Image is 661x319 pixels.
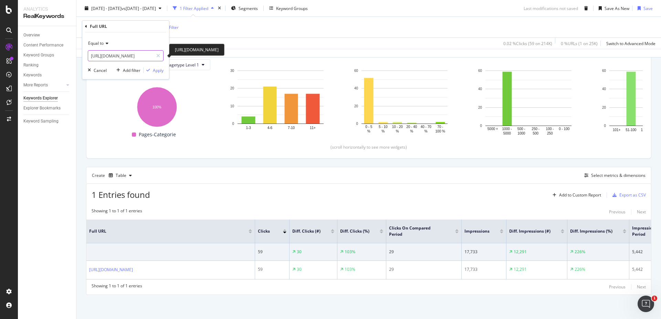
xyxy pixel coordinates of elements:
[29,40,34,45] img: tab_domain_overview_orange.svg
[609,209,626,215] div: Previous
[602,105,606,109] text: 20
[160,62,199,68] span: By: Pagetype Level 1
[367,129,370,133] text: %
[637,284,646,290] div: Next
[602,69,606,73] text: 60
[581,171,646,180] button: Select metrics & dimensions
[267,126,273,129] text: 4-6
[547,131,553,135] text: 250
[605,5,629,11] div: Save As New
[464,228,490,234] span: Impressions
[503,40,552,46] div: 0.02 % Clicks ( 59 on 214K )
[18,18,78,23] div: Domaine: [DOMAIN_NAME]
[379,125,388,128] text: 5 - 10
[160,24,179,30] div: Add Filter
[396,129,399,133] text: %
[95,144,643,150] div: (scroll horizontally to see more widgets)
[464,266,503,273] div: 17,733
[85,67,107,74] button: Cancel
[437,125,443,128] text: 70 -
[591,172,646,178] div: Select metrics & dimensions
[345,249,355,255] div: 103%
[652,296,657,301] span: 1
[114,67,140,74] button: Add filter
[514,266,527,273] div: 12,291
[266,3,311,14] button: Keyword Groups
[532,127,539,131] text: 250 -
[356,122,358,126] text: 0
[297,266,302,273] div: 30
[23,52,71,59] a: Keyword Groups
[389,266,459,273] div: 29
[11,18,17,23] img: website_grey.svg
[596,3,629,14] button: Save As New
[480,124,482,128] text: 0
[89,266,133,273] a: [URL][DOMAIN_NAME]
[169,44,224,56] div: [URL][DOMAIN_NAME]
[36,41,53,45] div: Domaine
[258,228,273,234] span: Clicks
[276,5,308,11] div: Keyword Groups
[502,127,512,131] text: 1000 -
[154,59,210,70] button: By: Pagetype Level 1
[609,284,626,290] div: Previous
[619,192,646,198] div: Export as CSV
[517,127,525,131] text: 500 -
[517,131,525,135] text: 1000
[88,40,104,46] span: Equal to
[354,86,358,90] text: 40
[23,62,39,69] div: Ranking
[570,228,612,234] span: Diff. Impressions (%)
[180,5,208,11] div: 1 Filter Applied
[550,190,601,201] button: Add to Custom Report
[230,104,234,108] text: 10
[116,173,126,178] div: Table
[23,52,54,59] div: Keyword Groups
[604,124,606,128] text: 0
[297,249,302,255] div: 30
[354,69,358,73] text: 60
[365,125,372,128] text: 0 - 5
[239,5,258,11] span: Segments
[82,3,164,14] button: [DATE] - [DATE]vs[DATE] - [DATE]
[421,125,432,128] text: 40 - 70
[227,67,334,134] div: A chart.
[92,170,135,181] div: Create
[310,126,316,129] text: 11+
[23,12,71,20] div: RealKeywords
[487,127,498,131] text: 5000 +
[23,105,71,112] a: Explorer Bookmarks
[478,105,482,109] text: 20
[533,131,538,135] text: 500
[609,208,626,216] button: Previous
[23,82,64,89] a: More Reports
[351,67,458,134] div: A chart.
[613,128,621,131] text: 101+
[153,105,161,109] text: 100%
[575,249,585,255] div: 226%
[561,40,598,46] div: 0 % URLs ( 1 on 25K )
[23,42,63,49] div: Content Performance
[19,11,34,17] div: v 4.0.25
[23,62,71,69] a: Ranking
[464,249,503,255] div: 17,733
[92,208,142,216] div: Showing 1 to 1 of 1 entries
[23,105,61,112] div: Explorer Bookmarks
[23,32,71,39] a: Overview
[258,266,286,273] div: 59
[410,129,413,133] text: %
[87,41,104,45] div: Mots-clés
[230,86,234,90] text: 20
[602,87,606,91] text: 40
[514,249,527,255] div: 12,291
[559,193,601,197] div: Add to Custom Report
[23,118,71,125] a: Keyword Sampling
[292,228,321,234] span: Diff. Clicks (#)
[153,67,164,73] div: Apply
[23,82,48,89] div: More Reports
[509,228,550,234] span: Diff. Impressions (#)
[103,84,210,128] div: A chart.
[246,126,251,129] text: 1-3
[89,228,238,234] span: Full URL
[23,72,71,79] a: Keywords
